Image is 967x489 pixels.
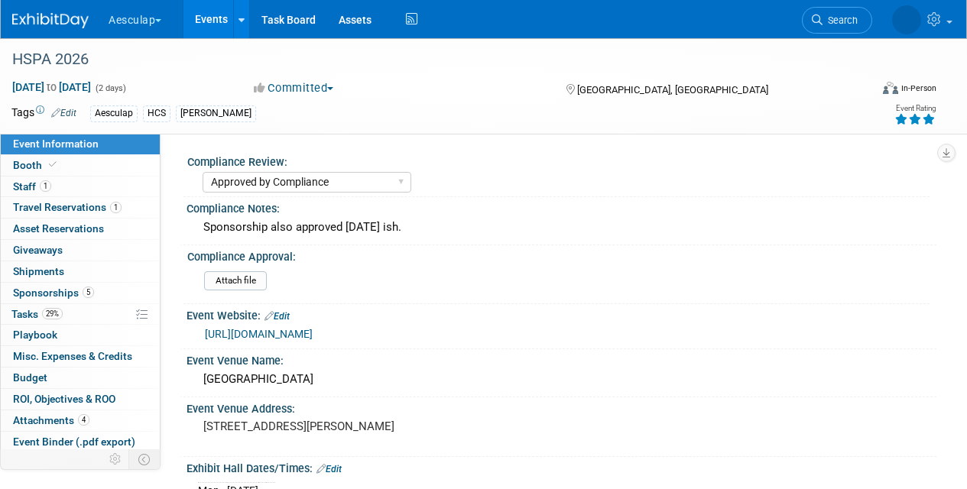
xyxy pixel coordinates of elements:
[102,449,129,469] td: Personalize Event Tab Strip
[1,283,160,303] a: Sponsorships5
[801,79,936,102] div: Event Format
[1,368,160,388] a: Budget
[823,15,858,26] span: Search
[11,105,76,122] td: Tags
[13,287,94,299] span: Sponsorships
[187,397,936,416] div: Event Venue Address:
[129,449,161,469] td: Toggle Event Tabs
[1,219,160,239] a: Asset Reservations
[187,197,936,216] div: Compliance Notes:
[198,368,925,391] div: [GEOGRAPHIC_DATA]
[13,393,115,405] span: ROI, Objectives & ROO
[176,105,256,121] div: [PERSON_NAME]
[1,176,160,197] a: Staff1
[1,304,160,325] a: Tasks29%
[13,414,89,426] span: Attachments
[187,151,930,170] div: Compliance Review:
[13,138,99,150] span: Event Information
[13,265,64,277] span: Shipments
[42,308,63,319] span: 29%
[13,436,135,448] span: Event Binder (.pdf export)
[13,244,63,256] span: Giveaways
[883,82,898,94] img: Format-Inperson.png
[187,349,936,368] div: Event Venue Name:
[13,201,122,213] span: Travel Reservations
[1,389,160,410] a: ROI, Objectives & ROO
[894,105,936,112] div: Event Rating
[13,371,47,384] span: Budget
[316,464,342,474] a: Edit
[248,80,339,96] button: Committed
[7,46,858,73] div: HSPA 2026
[94,83,126,93] span: (2 days)
[12,13,89,28] img: ExhibitDay
[143,105,170,121] div: HCS
[1,197,160,218] a: Travel Reservations1
[49,160,57,169] i: Booth reservation complete
[11,308,63,320] span: Tasks
[110,202,122,213] span: 1
[13,350,132,362] span: Misc. Expenses & Credits
[1,134,160,154] a: Event Information
[802,7,872,34] a: Search
[90,105,138,121] div: Aesculap
[187,304,936,324] div: Event Website:
[1,240,160,261] a: Giveaways
[1,432,160,452] a: Event Binder (.pdf export)
[892,5,921,34] img: Linda Zeller
[13,159,60,171] span: Booth
[13,222,104,235] span: Asset Reservations
[40,180,51,192] span: 1
[13,329,57,341] span: Playbook
[83,287,94,298] span: 5
[13,180,51,193] span: Staff
[198,215,925,239] div: Sponsorship also approved [DATE] ish.
[1,155,160,176] a: Booth
[1,325,160,345] a: Playbook
[577,84,768,96] span: [GEOGRAPHIC_DATA], [GEOGRAPHIC_DATA]
[1,346,160,367] a: Misc. Expenses & Credits
[1,261,160,282] a: Shipments
[205,328,313,340] a: [URL][DOMAIN_NAME]
[264,311,290,322] a: Edit
[51,108,76,118] a: Edit
[11,80,92,94] span: [DATE] [DATE]
[900,83,936,94] div: In-Person
[187,457,936,477] div: Exhibit Hall Dates/Times:
[78,414,89,426] span: 4
[187,245,930,264] div: Compliance Approval:
[1,410,160,431] a: Attachments4
[44,81,59,93] span: to
[203,419,482,433] pre: [STREET_ADDRESS][PERSON_NAME]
